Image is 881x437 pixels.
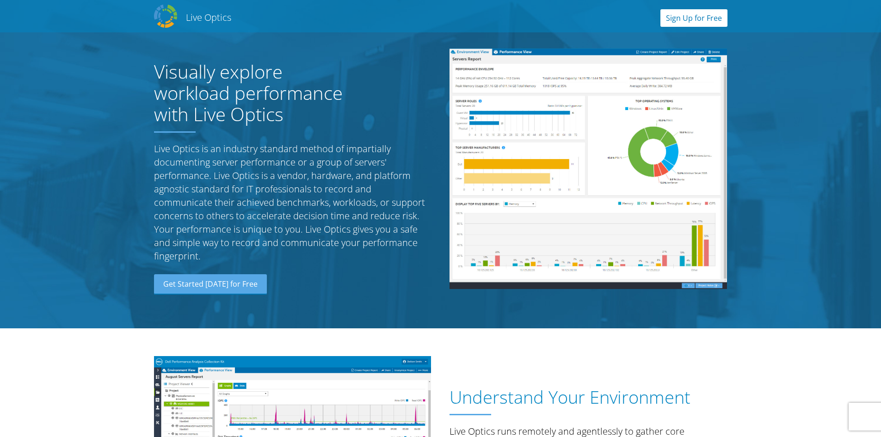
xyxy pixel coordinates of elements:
[660,9,727,27] a: Sign Up for Free
[154,274,267,295] a: Get Started [DATE] for Free
[450,49,727,289] img: Server Report
[154,61,362,125] h1: Visually explore workload performance with Live Optics
[154,142,431,263] p: Live Optics is an industry standard method of impartially documenting server performance or a gro...
[450,387,722,407] h1: Understand Your Environment
[154,5,177,28] img: Dell Dpack
[186,11,231,24] h2: Live Optics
